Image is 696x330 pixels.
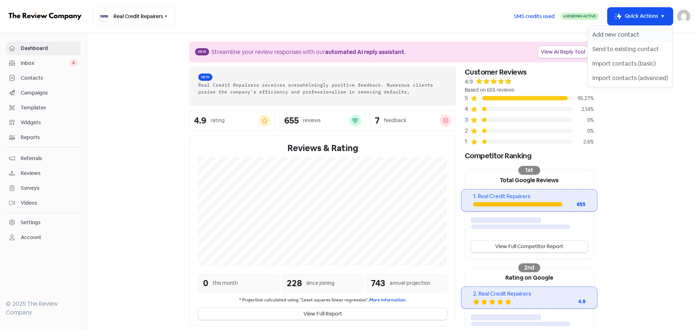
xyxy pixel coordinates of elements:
[465,116,471,124] div: 3
[6,131,81,144] a: Reports
[471,241,588,252] a: View Full Competitor Report
[6,86,81,100] a: Campaigns
[561,12,599,21] a: Sending Active
[287,277,302,290] div: 228
[325,48,404,56] b: automated AI reply assistant
[21,234,41,241] div: Account
[465,86,594,94] div: Based on 655 reviews
[306,279,335,287] div: since joining
[572,105,594,113] div: 2.14%
[203,277,208,290] div: 0
[6,167,81,180] a: Reviews
[514,13,555,20] span: SMS credits used
[198,308,447,320] button: View Full Report
[198,82,447,95] div: Real Credit Repairers receives overwhelmingly positive feedback. Numerous clients praise the comp...
[284,116,299,125] div: 655
[21,59,70,67] span: Inbox
[6,42,81,55] a: Dashboard
[572,95,594,102] div: 95.27%
[572,127,594,135] div: 0%
[572,116,594,124] div: 0%
[195,48,209,55] span: New
[21,89,78,97] span: Campaigns
[93,7,175,26] button: Real Credit Repairers
[6,152,81,165] a: Referrals
[465,126,471,135] div: 2
[21,74,78,82] span: Contacts
[390,279,430,287] div: annual projection
[465,67,594,78] div: Customer Reviews
[588,57,672,71] button: Import contacts (basic)
[303,117,320,124] div: reviews
[211,48,406,57] div: Streamline your review responses with our .
[508,12,561,20] a: SMS credits used
[21,155,78,162] span: Referrals
[21,199,78,207] span: Videos
[562,201,585,208] div: 655
[465,150,594,161] div: Competitor Ranking
[6,216,81,229] a: Settings
[465,94,471,103] div: 5
[677,10,690,23] img: User
[6,231,81,244] a: Account
[375,116,380,125] div: 7
[465,105,471,113] div: 4
[556,298,585,305] div: 4.9
[588,71,672,85] button: Import contacts (advanced)
[6,101,81,114] a: Templates
[6,181,81,195] a: Surveys
[213,279,238,287] div: this month
[21,184,78,192] span: Surveys
[211,117,225,124] div: rating
[370,110,456,131] a: 7feedback
[21,134,78,141] span: Reports
[473,192,585,201] div: 1. Real Credit Repairers
[465,137,471,146] div: 1
[21,45,78,52] span: Dashboard
[465,170,593,189] div: Total Google Reviews
[21,119,78,126] span: Widgets
[198,74,212,81] span: New
[6,57,81,70] a: Inbox 0
[465,268,593,287] div: Rating on Google
[566,14,596,18] span: Sending Active
[6,116,81,129] a: Widgets
[538,46,588,58] a: View AI Reply Tool
[572,138,594,146] div: 2.6%
[198,142,447,155] div: Reviews & Rating
[518,263,540,272] div: 2nd
[194,116,206,125] div: 4.9
[70,59,78,67] span: 0
[6,196,81,210] a: Videos
[518,166,540,175] div: 1st
[21,104,78,112] span: Templates
[465,78,473,86] div: 4.9
[198,297,447,304] small: * Projection calculated using "Least squares linear regression".
[473,290,585,298] div: 2. Real Credit Repairers
[588,28,672,42] button: Add new contact
[21,170,78,177] span: Reviews
[6,300,81,317] div: © 2025 The Review Company
[371,277,385,290] div: 743
[279,110,365,131] a: 655reviews
[588,42,672,57] button: Send to existing contact
[384,117,406,124] div: feedback
[369,297,406,303] a: More information.
[21,219,41,226] div: Settings
[189,110,275,131] a: 4.9rating
[6,71,81,85] a: Contacts
[608,8,673,25] button: Quick Actions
